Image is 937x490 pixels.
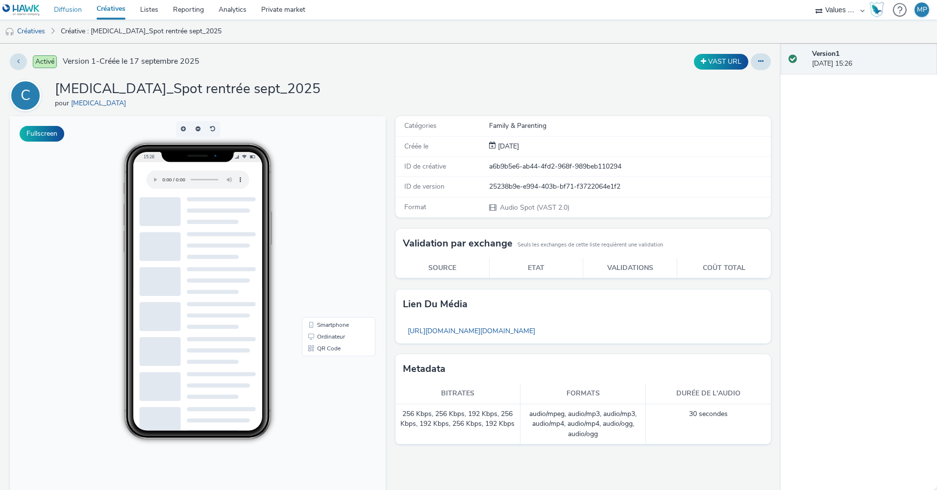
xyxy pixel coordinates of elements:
h3: Validation par exchange [403,236,513,251]
h1: [MEDICAL_DATA]_Spot rentrée sept_2025 [55,80,321,98]
div: [DATE] 15:26 [812,49,929,69]
div: Family & Parenting [489,121,770,131]
a: [MEDICAL_DATA] [71,98,130,108]
img: audio [5,27,15,37]
img: Hawk Academy [869,2,884,18]
li: QR Code [294,226,364,238]
li: Smartphone [294,203,364,215]
div: MP [917,2,927,17]
span: Activé [33,55,57,68]
span: QR Code [307,229,331,235]
span: Format [404,202,426,212]
h3: Lien du média [403,297,468,312]
th: Source [395,258,490,278]
span: 15:26 [134,38,145,43]
span: ID de créative [404,162,446,171]
div: Création 17 septembre 2025, 15:26 [496,142,519,151]
span: Smartphone [307,206,339,212]
th: Durée de l'audio [646,384,771,404]
span: ID de version [404,182,444,191]
a: Créative : [MEDICAL_DATA]_Spot rentrée sept_2025 [56,20,226,43]
button: VAST URL [694,54,748,70]
strong: Version 1 [812,49,839,58]
button: Fullscreen [20,126,64,142]
a: C [10,91,45,100]
span: Audio Spot (VAST 2.0) [499,203,569,212]
div: C [21,82,30,109]
td: 30 secondes [646,404,771,444]
span: Catégories [404,121,437,130]
span: [DATE] [496,142,519,151]
span: Ordinateur [307,218,335,223]
h3: Metadata [403,362,445,376]
img: undefined Logo [2,4,40,16]
small: Seuls les exchanges de cette liste requièrent une validation [518,241,663,249]
a: [URL][DOMAIN_NAME][DOMAIN_NAME] [403,321,540,341]
td: 256 Kbps, 256 Kbps, 192 Kbps, 256 Kbps, 192 Kbps, 256 Kbps, 192 Kbps [395,404,521,444]
span: Version 1 - Créée le 17 septembre 2025 [63,56,199,67]
div: 25238b9e-e994-403b-bf71-f3722064e1f2 [489,182,770,192]
li: Ordinateur [294,215,364,226]
div: Dupliquer la créative en un VAST URL [691,54,751,70]
th: Bitrates [395,384,521,404]
th: Validations [583,258,677,278]
td: audio/mpeg, audio/mp3, audio/mp3, audio/mp4, audio/mp4, audio/ogg, audio/ogg [520,404,646,444]
th: Coût total [677,258,771,278]
span: Créée le [404,142,428,151]
div: a6b9b5e6-ab44-4fd2-968f-989beb110294 [489,162,770,171]
span: pour [55,98,71,108]
a: Hawk Academy [869,2,888,18]
th: Formats [520,384,646,404]
th: Etat [489,258,583,278]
